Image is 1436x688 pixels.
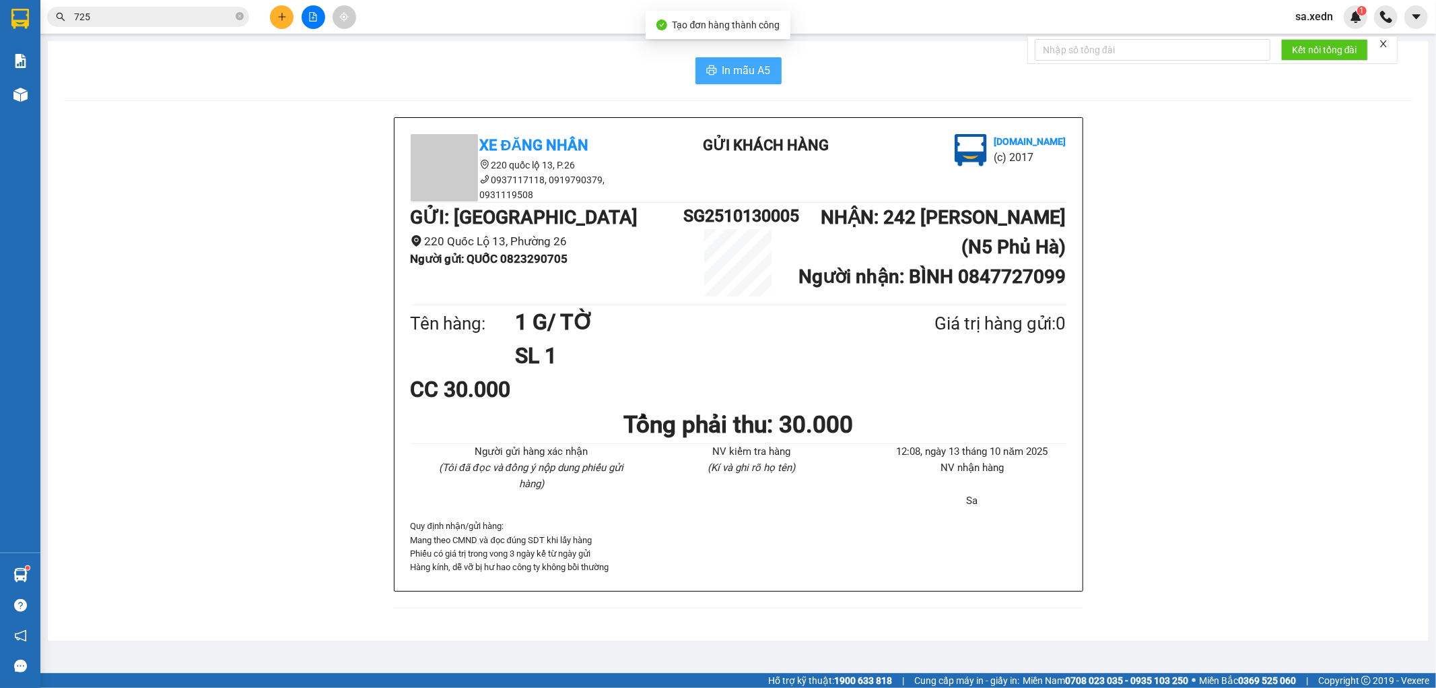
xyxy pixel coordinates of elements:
li: (c) 2017 [994,149,1066,166]
b: NHẬN : 242 [PERSON_NAME] (N5 Phủ Hà) [821,206,1066,258]
div: Quy định nhận/gửi hàng : [411,520,1066,575]
button: caret-down [1404,5,1428,29]
li: Sa [878,493,1066,509]
div: Tên hàng: [411,310,516,338]
span: | [1306,673,1308,688]
button: file-add [302,5,325,29]
li: NV nhận hàng [878,460,1066,476]
img: logo.jpg [955,134,987,166]
b: Gửi khách hàng [83,20,133,83]
b: [DOMAIN_NAME] [113,51,185,62]
strong: 1900 633 818 [834,675,892,686]
b: Người nhận : BÌNH 0847727099 [798,265,1066,288]
span: Miền Nam [1023,673,1188,688]
span: Miền Bắc [1199,673,1296,688]
li: 12:08, ngày 13 tháng 10 năm 2025 [878,444,1066,460]
button: plus [270,5,294,29]
span: close [1379,39,1388,49]
div: Giá trị hàng gửi: 0 [869,310,1066,338]
span: aim [339,12,349,22]
span: 1 [1359,6,1364,15]
li: NV kiểm tra hàng [658,444,846,460]
b: Xe Đăng Nhân [17,87,59,150]
span: notification [14,629,27,642]
span: close-circle [236,12,244,20]
li: 220 Quốc Lộ 13, Phường 26 [411,232,684,251]
span: sa.xedn [1285,8,1344,25]
li: 220 quốc lộ 13, P.26 [411,158,653,173]
li: (c) 2017 [113,64,185,81]
i: (Kí và ghi rõ họ tên) [708,462,795,474]
span: | [902,673,904,688]
span: file-add [308,12,318,22]
span: search [56,12,65,22]
i: (Tôi đã đọc và đồng ý nộp dung phiếu gửi hàng) [439,462,623,490]
p: Mang theo CMND và đọc đúng SDT khi lấy hàng Phiếu có giá trị trong vong 3 ngày kể từ ngày gửi Hàn... [411,534,1066,575]
img: solution-icon [13,54,28,68]
input: Tìm tên, số ĐT hoặc mã đơn [74,9,233,24]
li: 0937117118, 0919790379, 0931119508 [411,173,653,202]
button: Kết nối tổng đài [1281,39,1368,61]
span: environment [411,235,422,247]
div: CC 30.000 [411,373,627,406]
strong: 0708 023 035 - 0935 103 250 [1065,675,1188,686]
button: aim [333,5,356,29]
li: Người gửi hàng xác nhận [438,444,625,460]
b: Xe Đăng Nhân [480,137,589,154]
span: check-circle [656,20,667,30]
sup: 1 [1357,6,1367,15]
span: Cung cấp máy in - giấy in: [914,673,1019,688]
span: phone [480,175,489,184]
b: Gửi khách hàng [703,137,829,154]
strong: 0369 525 060 [1238,675,1296,686]
img: icon-new-feature [1350,11,1362,23]
img: phone-icon [1380,11,1392,23]
img: logo.jpg [146,17,178,49]
span: In mẫu A5 [722,62,771,79]
img: logo-vxr [11,9,29,29]
h1: SL 1 [515,339,869,373]
span: message [14,660,27,673]
span: Hỗ trợ kỹ thuật: [768,673,892,688]
span: Tạo đơn hàng thành công [673,20,780,30]
span: caret-down [1410,11,1423,23]
input: Nhập số tổng đài [1035,39,1270,61]
span: environment [480,160,489,169]
span: printer [706,65,717,77]
span: plus [277,12,287,22]
b: GỬI : [GEOGRAPHIC_DATA] [411,206,638,228]
span: copyright [1361,676,1371,685]
img: warehouse-icon [13,568,28,582]
img: warehouse-icon [13,88,28,102]
sup: 1 [26,566,30,570]
span: Kết nối tổng đài [1292,42,1357,57]
b: Người gửi : QUỐC 0823290705 [411,252,568,265]
button: printerIn mẫu A5 [695,57,782,84]
h1: 1 G/ TỜ [515,305,869,339]
h1: SG2510130005 [683,203,792,229]
span: close-circle [236,11,244,24]
span: ⚪️ [1192,678,1196,683]
b: [DOMAIN_NAME] [994,136,1066,147]
span: question-circle [14,599,27,612]
h1: Tổng phải thu: 30.000 [411,406,1066,443]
